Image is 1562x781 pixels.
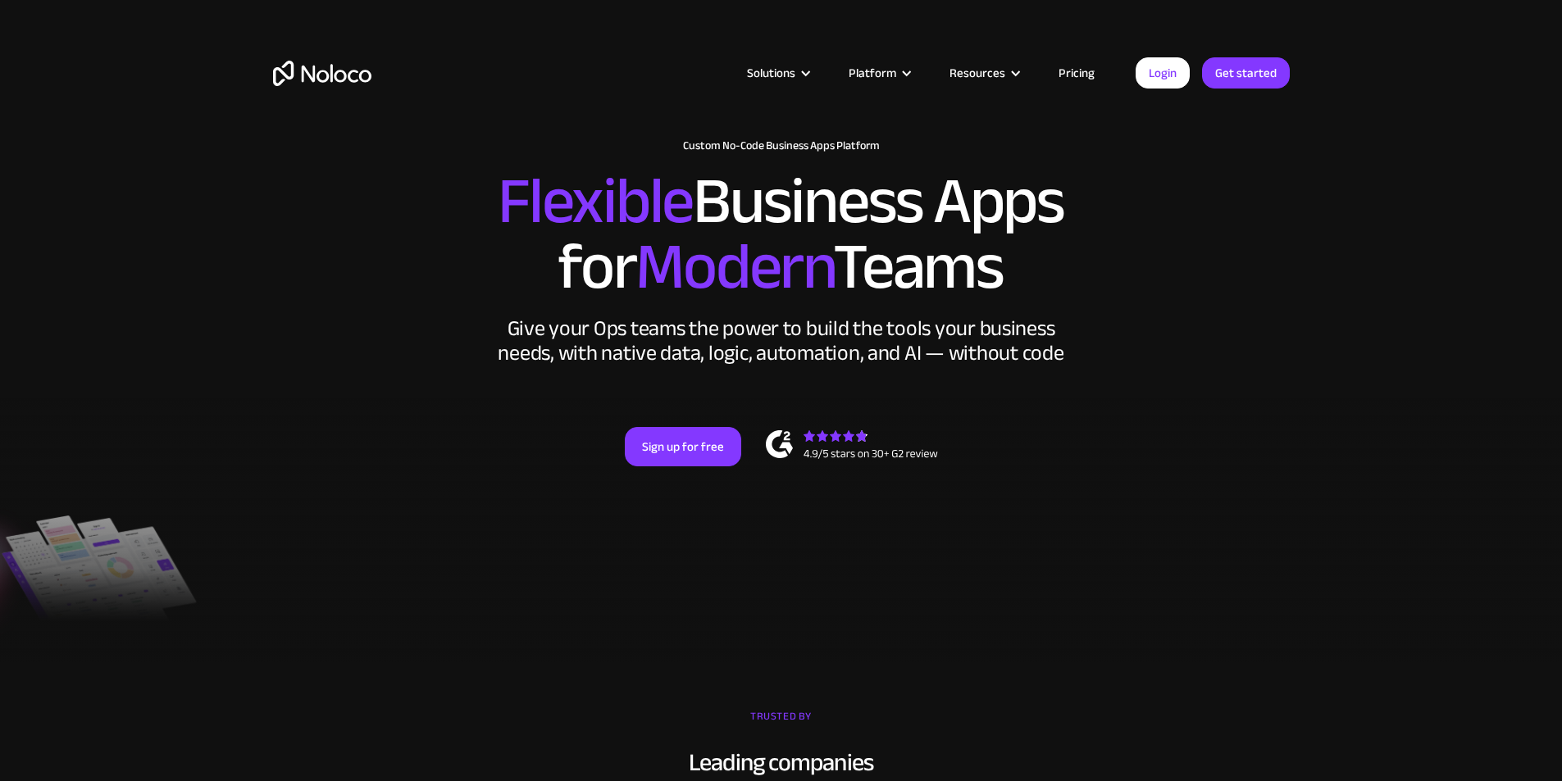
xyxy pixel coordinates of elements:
div: Resources [929,62,1038,84]
a: Pricing [1038,62,1115,84]
h2: Business Apps for Teams [273,169,1290,300]
div: Solutions [747,62,795,84]
a: Sign up for free [625,427,741,466]
a: Login [1136,57,1190,89]
a: home [273,61,371,86]
div: Platform [828,62,929,84]
span: Flexible [498,140,693,262]
div: Platform [849,62,896,84]
div: Give your Ops teams the power to build the tools your business needs, with native data, logic, au... [494,316,1068,366]
div: Solutions [726,62,828,84]
div: Resources [949,62,1005,84]
span: Modern [635,206,833,328]
a: Get started [1202,57,1290,89]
